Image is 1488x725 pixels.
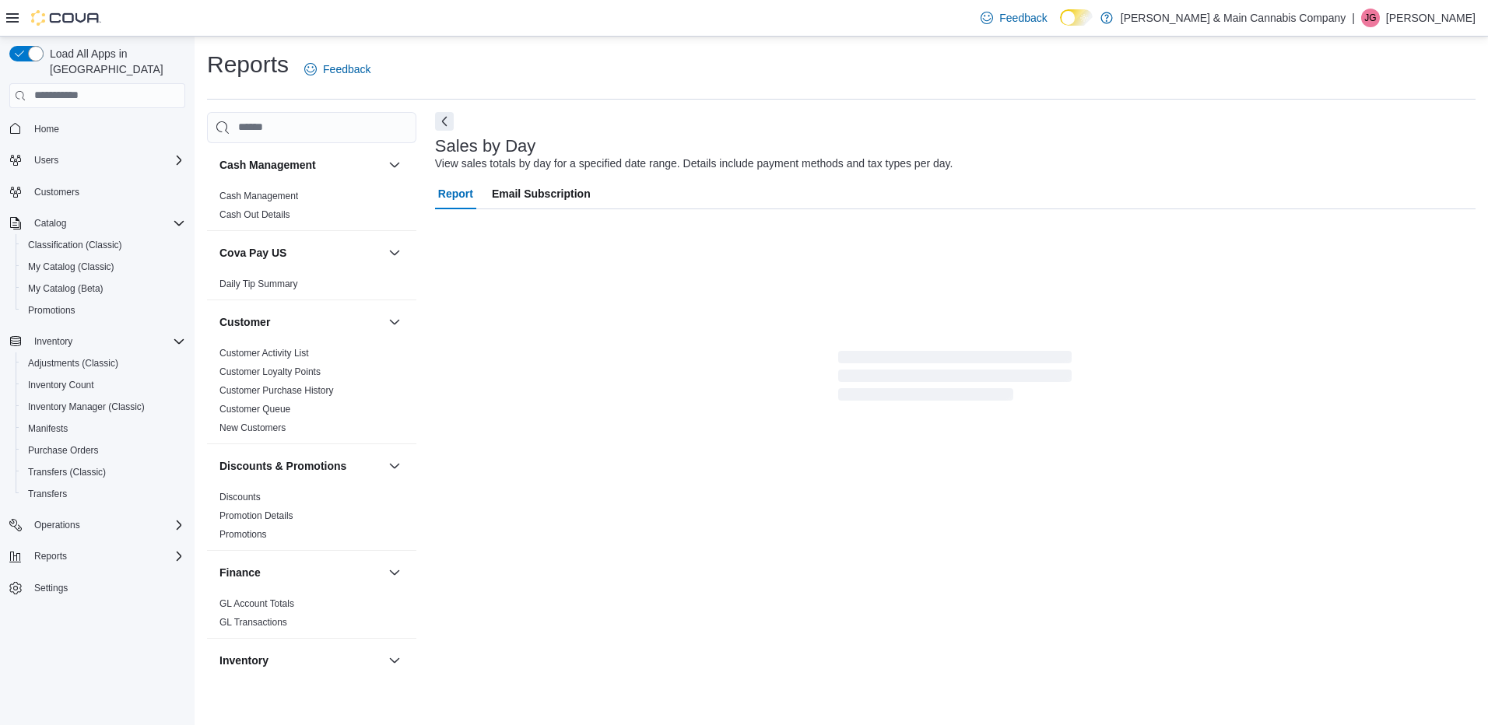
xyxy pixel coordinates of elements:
button: Users [3,149,191,171]
span: Loading [838,354,1072,404]
a: Customer Activity List [219,348,309,359]
a: Manifests [22,419,74,438]
span: Customer Purchase History [219,384,334,397]
button: Inventory [3,331,191,352]
span: Transfers (Classic) [28,466,106,478]
a: Promotions [22,301,82,320]
button: Discounts & Promotions [219,458,382,474]
button: Operations [28,516,86,534]
span: Reports [28,547,185,566]
span: Customer Queue [219,403,290,415]
span: Catalog [28,214,185,233]
a: Customers [28,183,86,201]
span: Inventory Count [28,379,94,391]
span: Adjustments (Classic) [28,357,118,370]
button: Adjustments (Classic) [16,352,191,374]
a: Transfers (Classic) [22,463,112,482]
span: Users [34,154,58,166]
div: Finance [207,594,416,638]
span: Transfers [22,485,185,503]
a: Customer Purchase History [219,385,334,396]
button: Catalog [3,212,191,234]
a: Promotion Details [219,510,293,521]
span: Settings [34,582,68,594]
span: Purchase Orders [22,441,185,460]
span: Operations [28,516,185,534]
button: Catalog [28,214,72,233]
span: Inventory Manager (Classic) [28,401,145,413]
h3: Cova Pay US [219,245,286,261]
button: Manifests [16,418,191,440]
span: Customer Activity List [219,347,309,359]
span: My Catalog (Classic) [22,257,185,276]
nav: Complex example [9,111,185,640]
button: Purchase Orders [16,440,191,461]
a: GL Transactions [219,617,287,628]
div: Julie Garcia [1361,9,1380,27]
h3: Finance [219,565,261,580]
a: Adjustments (Classic) [22,354,125,373]
h3: Customer [219,314,270,330]
a: Customer Queue [219,404,290,415]
span: Cash Out Details [219,208,290,221]
span: My Catalog (Beta) [28,282,104,295]
button: Customers [3,180,191,203]
button: Cash Management [385,156,404,174]
a: Customer Loyalty Points [219,366,321,377]
a: Inventory Count [22,376,100,394]
a: Daily Tip Summary [219,278,298,289]
a: Feedback [298,54,377,85]
span: Promotions [219,528,267,541]
span: Manifests [28,422,68,435]
span: Home [28,119,185,138]
span: Reports [34,550,67,562]
span: Daily Tip Summary [219,278,298,290]
a: Feedback [974,2,1053,33]
span: Classification (Classic) [28,239,122,251]
button: My Catalog (Classic) [16,256,191,278]
button: Inventory [385,651,404,670]
a: Promotions [219,529,267,540]
span: Customers [28,182,185,201]
span: Manifests [22,419,185,438]
span: GL Transactions [219,616,287,629]
span: My Catalog (Beta) [22,279,185,298]
div: View sales totals by day for a specified date range. Details include payment methods and tax type... [435,156,953,172]
a: GL Account Totals [219,598,294,609]
span: Inventory Adjustments [219,685,311,698]
button: Finance [219,565,382,580]
a: My Catalog (Classic) [22,257,121,276]
button: Reports [3,545,191,567]
a: New Customers [219,422,286,433]
a: My Catalog (Beta) [22,279,110,298]
span: Email Subscription [492,178,591,209]
button: Customer [385,313,404,331]
div: Customer [207,344,416,443]
button: Operations [3,514,191,536]
span: Report [438,178,473,209]
button: Inventory [219,653,382,668]
span: Transfers [28,488,67,500]
span: Promotions [28,304,75,317]
button: Inventory Manager (Classic) [16,396,191,418]
input: Dark Mode [1060,9,1093,26]
p: | [1352,9,1355,27]
span: Inventory Manager (Classic) [22,398,185,416]
button: Discounts & Promotions [385,457,404,475]
span: Inventory [34,335,72,348]
span: Feedback [323,61,370,77]
a: Discounts [219,492,261,503]
span: Promotion Details [219,510,293,522]
button: Settings [3,576,191,599]
a: Classification (Classic) [22,236,128,254]
button: Cova Pay US [385,243,404,262]
button: Finance [385,563,404,582]
button: Transfers (Classic) [16,461,191,483]
span: JG [1364,9,1376,27]
a: Cash Management [219,191,298,201]
button: Inventory Count [16,374,191,396]
button: Home [3,117,191,140]
span: GL Account Totals [219,597,294,610]
a: Inventory Adjustments [219,686,311,697]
